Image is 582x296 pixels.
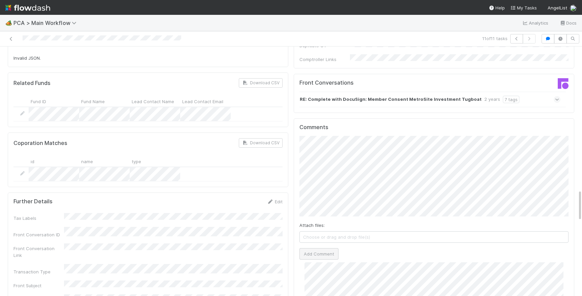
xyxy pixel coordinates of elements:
div: Lead Contact Name [130,96,180,106]
span: 🏕️ [5,20,12,26]
div: Front Conversation Link [13,245,64,259]
div: Comptroller Links [299,56,350,63]
button: Add Comment [299,248,338,260]
div: Transaction Type [13,268,64,275]
button: Download CSV [239,138,283,148]
a: My Tasks [510,4,537,11]
strong: RE: Complete with DocuSign: Member Consent MetroSite Investment Tugboat [300,96,482,103]
h5: Further Details [13,198,53,205]
span: PCA > Main Workflow [13,20,80,26]
a: Docs [559,19,577,27]
div: Fund ID [29,96,79,106]
label: Attach files: [299,222,325,229]
div: Invalid JSON. [13,55,283,61]
a: Edit [267,199,283,204]
h5: Front Conversations [299,80,429,86]
h5: Comments [299,124,569,131]
h5: Related Funds [13,80,51,87]
div: id [29,156,79,166]
span: 11 of 11 tasks [482,35,508,42]
span: Choose or drag and drop file(s) [300,232,568,242]
span: My Tasks [510,5,537,10]
img: logo-inverted-e16ddd16eac7371096b0.svg [5,2,50,13]
div: name [79,156,130,166]
div: Front Subject [13,282,64,289]
a: Analytics [522,19,549,27]
span: AngelList [548,5,567,10]
div: Tax Labels [13,215,64,221]
div: Help [489,4,505,11]
div: 7 tags [503,96,519,103]
div: Front Conversation ID [13,231,64,238]
img: front-logo-b4b721b83371efbadf0a.svg [558,78,569,89]
button: Download CSV [239,78,283,88]
div: Fund Name [79,96,130,106]
div: type [130,156,180,166]
h5: Coporation Matches [13,140,67,147]
div: Lead Contact Email [180,96,231,106]
div: 2 years [484,96,500,103]
img: avatar_e1f102a8-6aea-40b1-874c-e2ab2da62ba9.png [570,5,577,11]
